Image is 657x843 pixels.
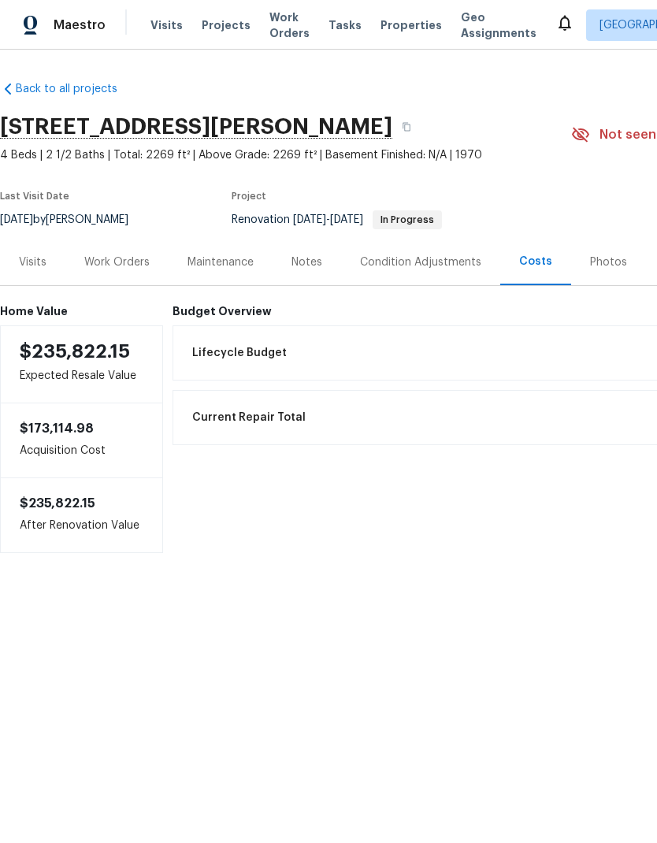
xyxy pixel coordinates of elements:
span: $173,114.98 [20,422,94,435]
div: Visits [19,254,46,270]
div: Costs [519,254,552,269]
span: Geo Assignments [461,9,536,41]
span: [DATE] [293,214,326,225]
span: $235,822.15 [20,342,130,361]
span: Project [232,191,266,201]
span: Projects [202,17,251,33]
span: [DATE] [330,214,363,225]
span: Maestro [54,17,106,33]
span: Current Repair Total [192,410,306,425]
div: Condition Adjustments [360,254,481,270]
span: - [293,214,363,225]
span: Renovation [232,214,442,225]
span: In Progress [374,215,440,225]
span: $235,822.15 [20,497,95,510]
span: Tasks [328,20,362,31]
button: Copy Address [392,113,421,141]
div: Notes [291,254,322,270]
div: Work Orders [84,254,150,270]
span: Lifecycle Budget [192,345,287,361]
div: Maintenance [187,254,254,270]
span: Work Orders [269,9,310,41]
span: Visits [150,17,183,33]
div: Photos [590,254,627,270]
span: Properties [380,17,442,33]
